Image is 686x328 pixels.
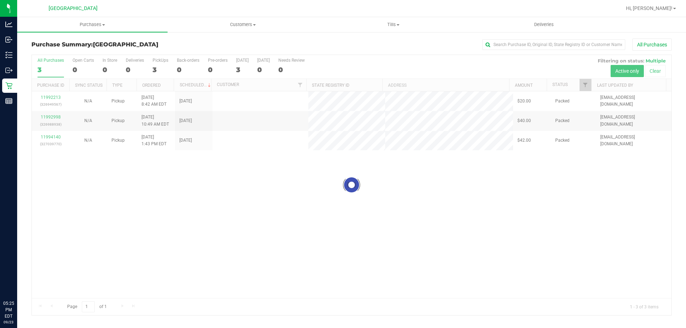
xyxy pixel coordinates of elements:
inline-svg: Outbound [5,67,13,74]
h3: Purchase Summary: [31,41,245,48]
a: Deliveries [469,17,619,32]
span: Tills [318,21,468,28]
span: Customers [168,21,318,28]
inline-svg: Inbound [5,36,13,43]
iframe: Resource center [7,271,29,292]
input: Search Purchase ID, Original ID, State Registry ID or Customer Name... [482,39,625,50]
a: Customers [168,17,318,32]
span: [GEOGRAPHIC_DATA] [49,5,98,11]
a: Purchases [17,17,168,32]
p: 09/23 [3,319,14,325]
inline-svg: Retail [5,82,13,89]
inline-svg: Inventory [5,51,13,59]
span: Hi, [PERSON_NAME]! [626,5,672,11]
span: Deliveries [525,21,563,28]
button: All Purchases [632,39,672,51]
p: 05:25 PM EDT [3,300,14,319]
inline-svg: Reports [5,97,13,105]
inline-svg: Analytics [5,21,13,28]
a: Tills [318,17,468,32]
span: [GEOGRAPHIC_DATA] [93,41,158,48]
span: Purchases [17,21,168,28]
